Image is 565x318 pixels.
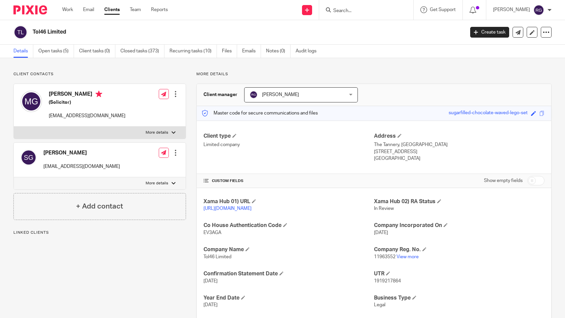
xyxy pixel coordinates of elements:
p: Limited company [203,141,374,148]
p: [STREET_ADDRESS] [374,148,544,155]
p: More details [146,181,168,186]
span: Legal [374,303,385,307]
h4: Client type [203,133,374,140]
h4: Company Incorporated On [374,222,544,229]
img: svg%3E [21,149,37,166]
p: Client contacts [13,72,186,77]
h4: Xama Hub 01) URL [203,198,374,205]
a: Team [130,6,141,13]
p: [GEOGRAPHIC_DATA] [374,155,544,162]
h4: + Add contact [76,201,123,212]
h4: UTR [374,270,544,277]
h4: Business Type [374,294,544,302]
h4: Company Name [203,246,374,253]
h4: Co House Authentication Code [203,222,374,229]
a: View more [397,255,419,259]
input: Search [333,8,393,14]
a: Details [13,45,33,58]
a: Create task [470,27,509,38]
h5: (Solicitor) [49,99,125,106]
span: In Review [374,206,394,211]
h4: [PERSON_NAME] [43,149,120,156]
h4: Company Reg. No. [374,246,544,253]
h2: Tol46 Limited [33,29,375,36]
p: [EMAIL_ADDRESS][DOMAIN_NAME] [49,112,125,119]
p: Linked clients [13,230,186,235]
span: [DATE] [374,230,388,235]
p: [PERSON_NAME] [493,6,530,13]
a: Notes (0) [266,45,291,58]
a: Email [83,6,94,13]
span: Get Support [430,7,456,12]
img: svg%3E [13,25,28,39]
a: Reports [151,6,168,13]
img: Pixie [13,5,47,14]
h3: Client manager [203,91,237,98]
h4: CUSTOM FIELDS [203,178,374,184]
span: [DATE] [203,303,218,307]
p: [EMAIL_ADDRESS][DOMAIN_NAME] [43,163,120,170]
p: More details [146,130,168,135]
span: [DATE] [203,279,218,283]
div: sugarfilled-chocolate-waved-lego-set [449,109,528,117]
a: Clients [104,6,120,13]
span: EV3AGA [203,230,221,235]
a: Closed tasks (373) [120,45,164,58]
a: Files [222,45,237,58]
a: Recurring tasks (10) [169,45,217,58]
a: Open tasks (5) [38,45,74,58]
span: 11963552 [374,255,396,259]
h4: [PERSON_NAME] [49,91,125,99]
p: Master code for secure communications and files [202,110,318,117]
h4: Confirmation Statement Date [203,270,374,277]
img: svg%3E [533,5,544,15]
span: 1919217864 [374,279,401,283]
p: More details [196,72,552,77]
p: The Tannery, [GEOGRAPHIC_DATA] [374,141,544,148]
a: Work [62,6,73,13]
a: Emails [242,45,261,58]
span: [PERSON_NAME] [262,92,299,97]
h4: Address [374,133,544,140]
h4: Xama Hub 02) RA Status [374,198,544,205]
img: svg%3E [21,91,42,112]
img: svg%3E [250,91,258,99]
i: Primary [96,91,102,97]
a: Client tasks (0) [79,45,115,58]
a: [URL][DOMAIN_NAME] [203,206,252,211]
h4: Year End Date [203,294,374,302]
span: Tol46 Limited [203,255,231,259]
label: Show empty fields [484,177,523,184]
a: Audit logs [296,45,322,58]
